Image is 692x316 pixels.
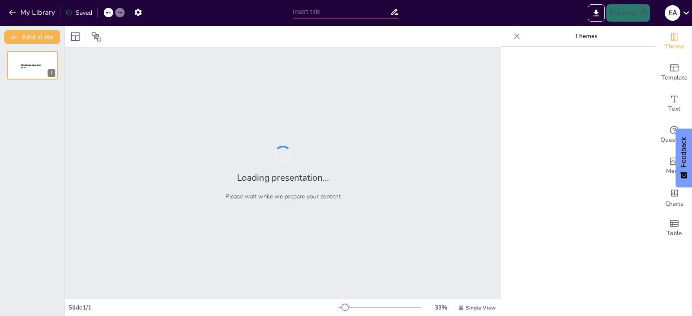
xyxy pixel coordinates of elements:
[68,303,339,312] div: Slide 1 / 1
[68,30,82,44] div: Layout
[664,42,684,51] span: Theme
[666,229,682,238] span: Table
[7,51,58,80] div: 1
[657,88,692,119] div: Add text boxes
[466,304,496,311] span: Single View
[237,172,329,184] h2: Loading presentation...
[4,30,60,44] button: Add slide
[33,54,43,64] button: Duplicate Slide
[606,4,650,22] button: Present
[657,57,692,88] div: Add ready made slides
[657,182,692,213] div: Add charts and graphs
[45,54,55,64] button: Cannot delete last slide
[666,166,683,176] span: Media
[65,9,92,17] div: Saved
[660,135,689,145] span: Questions
[661,73,688,83] span: Template
[21,64,41,69] span: Sendsteps presentation editor
[665,5,680,21] div: E A
[657,26,692,57] div: Change the overall theme
[680,137,688,167] span: Feedback
[588,4,605,22] button: Export to PowerPoint
[665,4,680,22] button: E A
[293,6,391,18] input: Insert title
[676,128,692,187] button: Feedback - Show survey
[430,303,451,312] div: 33 %
[48,69,55,77] div: 1
[225,192,341,201] p: Please wait while we prepare your content
[524,26,648,47] p: Themes
[665,199,683,209] span: Charts
[91,32,102,42] span: Position
[657,150,692,182] div: Add images, graphics, shapes or video
[657,213,692,244] div: Add a table
[668,104,680,114] span: Text
[657,119,692,150] div: Get real-time input from your audience
[6,6,59,19] button: My Library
